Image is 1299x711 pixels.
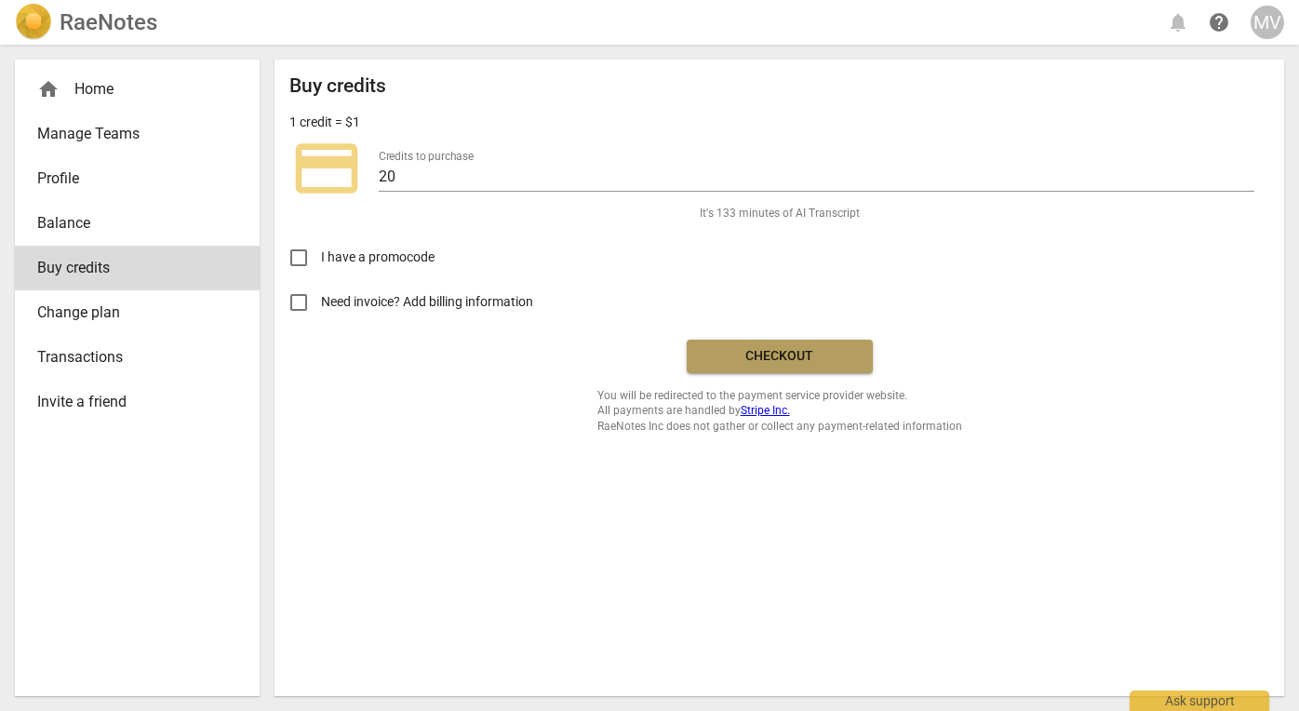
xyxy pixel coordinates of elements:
h2: Buy credits [289,74,386,98]
p: 1 credit = $1 [289,113,360,132]
a: Stripe Inc. [741,404,790,417]
span: It's 133 minutes of AI Transcript [700,206,860,221]
span: Transactions [37,346,222,369]
button: MV [1251,6,1284,39]
span: Profile [37,168,222,190]
span: Change plan [37,302,222,324]
a: Profile [15,156,260,201]
div: Home [37,78,222,101]
span: home [37,78,60,101]
a: Help [1202,6,1236,39]
span: Balance [37,212,222,235]
span: Checkout [702,347,858,366]
span: help [1208,11,1230,34]
div: Home [15,67,260,112]
span: I have a promocode [321,248,435,267]
a: Transactions [15,335,260,380]
img: Logo [15,4,52,41]
a: LogoRaeNotes [15,4,157,41]
a: Invite a friend [15,380,260,424]
div: Ask support [1130,691,1269,711]
span: credit_card [289,131,364,206]
a: Buy credits [15,246,260,290]
span: Buy credits [37,257,222,279]
h2: RaeNotes [60,9,157,35]
span: Need invoice? Add billing information [321,292,536,312]
span: Invite a friend [37,391,222,413]
button: Checkout [687,340,873,373]
a: Manage Teams [15,112,260,156]
span: Manage Teams [37,123,222,145]
a: Balance [15,201,260,246]
span: You will be redirected to the payment service provider website. All payments are handled by RaeNo... [597,388,962,435]
a: Change plan [15,290,260,335]
label: Credits to purchase [379,151,474,162]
